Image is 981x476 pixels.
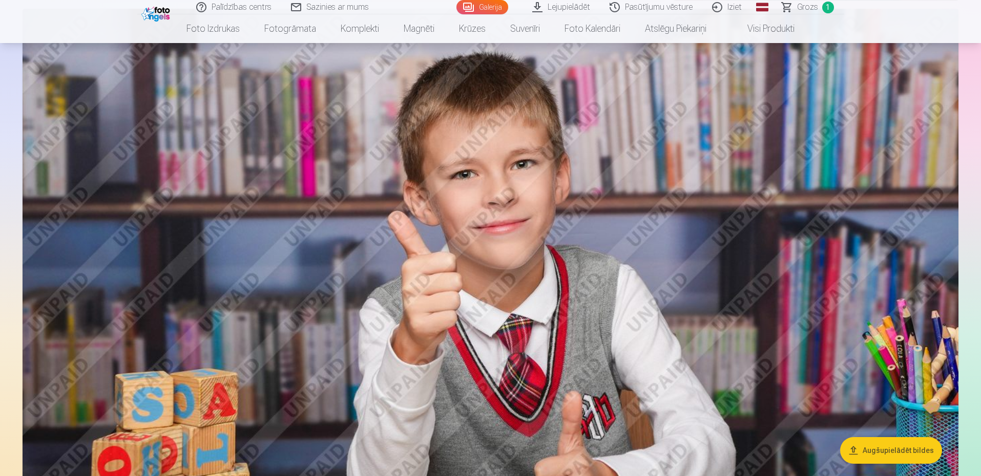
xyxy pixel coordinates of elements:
[141,4,173,22] img: /fa1
[633,14,719,43] a: Atslēgu piekariņi
[447,14,498,43] a: Krūzes
[552,14,633,43] a: Foto kalendāri
[328,14,391,43] a: Komplekti
[797,1,818,13] span: Grozs
[822,2,834,13] span: 1
[391,14,447,43] a: Magnēti
[498,14,552,43] a: Suvenīri
[840,437,942,464] button: Augšupielādēt bildes
[174,14,252,43] a: Foto izdrukas
[719,14,807,43] a: Visi produkti
[252,14,328,43] a: Fotogrāmata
